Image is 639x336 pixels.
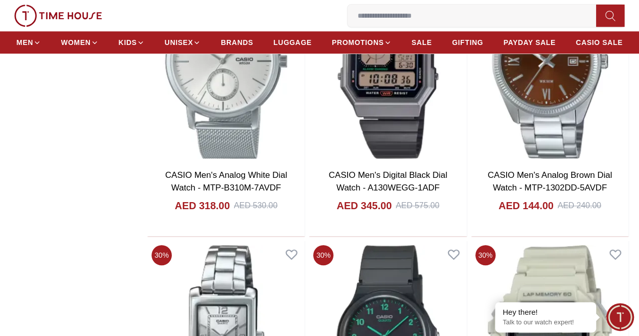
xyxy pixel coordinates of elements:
[452,33,483,52] a: GIFTING
[234,200,277,212] div: AED 530.00
[273,37,312,47] span: LUGGAGE
[336,199,391,213] h4: AED 345.00
[221,37,253,47] span: BRANDS
[329,170,448,193] a: CASIO Men's Digital Black Dial Watch - A130WEGG-1ADF
[152,245,172,265] span: 30 %
[221,33,253,52] a: BRANDS
[17,33,41,52] a: MEN
[503,318,588,327] p: Talk to our watch expert!
[14,5,102,27] img: ...
[175,199,230,213] h4: AED 318.00
[165,33,201,52] a: UNISEX
[313,245,333,265] span: 30 %
[503,33,555,52] a: PAYDAY SALE
[487,170,612,193] a: CASIO Men's Analog Brown Dial Watch - MTP-1302DD-5AVDF
[503,307,588,317] div: Hey there!
[17,37,33,47] span: MEN
[475,245,496,265] span: 30 %
[606,303,634,331] div: Chat Widget
[558,200,601,212] div: AED 240.00
[412,33,432,52] a: SALE
[119,37,137,47] span: KIDS
[412,37,432,47] span: SALE
[165,37,193,47] span: UNISEX
[165,170,287,193] a: CASIO Men's Analog White Dial Watch - MTP-B310M-7AVDF
[332,37,384,47] span: PROMOTIONS
[503,37,555,47] span: PAYDAY SALE
[499,199,554,213] h4: AED 144.00
[61,37,91,47] span: WOMEN
[576,33,623,52] a: CASIO SALE
[119,33,144,52] a: KIDS
[61,33,99,52] a: WOMEN
[273,33,312,52] a: LUGGAGE
[332,33,391,52] a: PROMOTIONS
[452,37,483,47] span: GIFTING
[396,200,439,212] div: AED 575.00
[576,37,623,47] span: CASIO SALE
